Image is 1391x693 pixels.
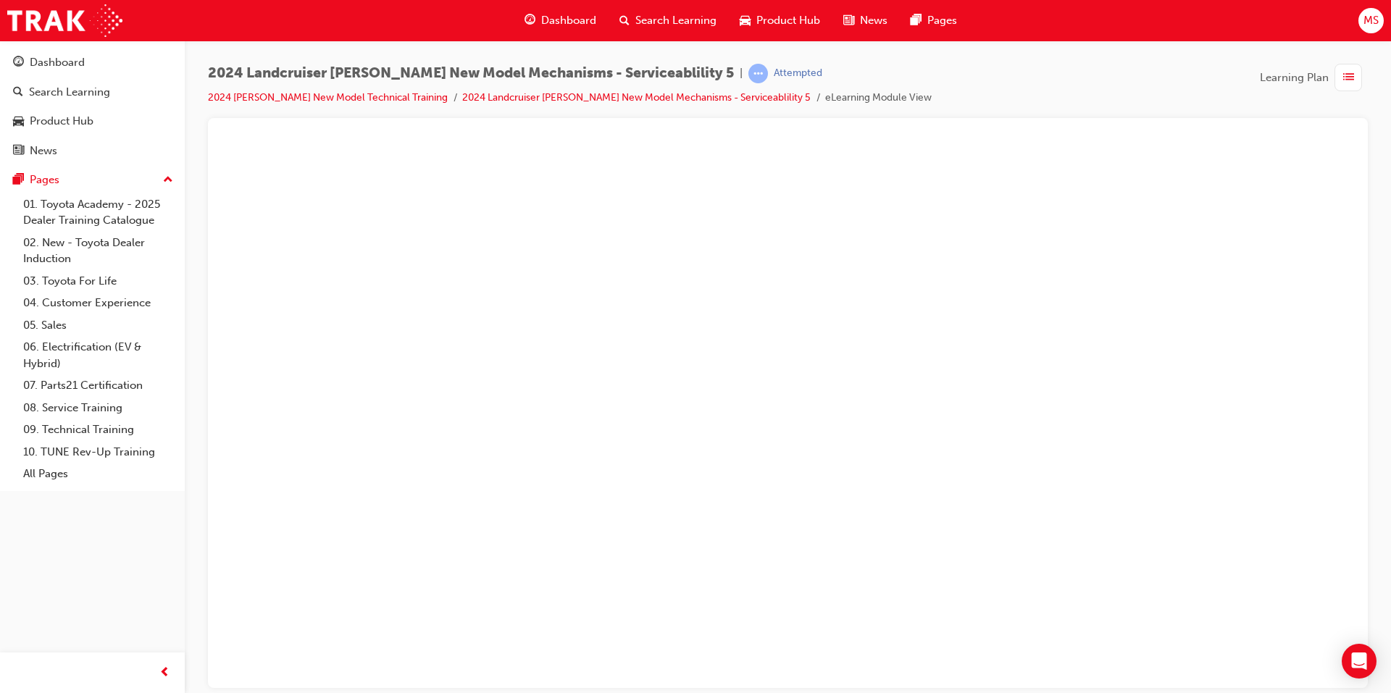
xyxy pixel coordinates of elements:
span: learningRecordVerb_ATTEMPT-icon [748,64,768,83]
span: News [860,12,887,29]
span: pages-icon [911,12,922,30]
a: 06. Electrification (EV & Hybrid) [17,336,179,374]
span: Search Learning [635,12,717,29]
a: 2024 Landcruiser [PERSON_NAME] New Model Mechanisms - Serviceablility 5 [462,91,811,104]
span: news-icon [843,12,854,30]
span: Product Hub [756,12,820,29]
span: car-icon [13,115,24,128]
a: All Pages [17,463,179,485]
button: Learning Plan [1260,64,1368,91]
span: car-icon [740,12,751,30]
span: up-icon [163,171,173,190]
a: 01. Toyota Academy - 2025 Dealer Training Catalogue [17,193,179,232]
a: 08. Service Training [17,397,179,419]
a: car-iconProduct Hub [728,6,832,35]
a: 04. Customer Experience [17,292,179,314]
a: pages-iconPages [899,6,969,35]
a: Search Learning [6,79,179,106]
a: guage-iconDashboard [513,6,608,35]
div: Attempted [774,67,822,80]
span: guage-icon [525,12,535,30]
li: eLearning Module View [825,90,932,106]
span: guage-icon [13,56,24,70]
a: 03. Toyota For Life [17,270,179,293]
a: search-iconSearch Learning [608,6,728,35]
span: news-icon [13,145,24,158]
span: 2024 Landcruiser [PERSON_NAME] New Model Mechanisms - Serviceablility 5 [208,65,734,82]
span: Dashboard [541,12,596,29]
a: 10. TUNE Rev-Up Training [17,441,179,463]
button: Pages [6,167,179,193]
span: pages-icon [13,174,24,187]
div: Search Learning [29,84,110,101]
button: DashboardSearch LearningProduct HubNews [6,46,179,167]
span: Learning Plan [1260,70,1329,86]
a: 2024 [PERSON_NAME] New Model Technical Training [208,91,448,104]
img: Trak [7,4,122,37]
span: search-icon [13,86,23,99]
div: Product Hub [30,113,93,130]
span: | [740,65,743,82]
div: News [30,143,57,159]
a: 09. Technical Training [17,419,179,441]
button: MS [1358,8,1384,33]
a: 07. Parts21 Certification [17,374,179,397]
div: Pages [30,172,59,188]
a: Product Hub [6,108,179,135]
div: Open Intercom Messenger [1342,644,1377,679]
span: prev-icon [159,664,170,682]
a: 05. Sales [17,314,179,337]
span: list-icon [1343,69,1354,87]
a: News [6,138,179,164]
span: MS [1363,12,1379,29]
a: news-iconNews [832,6,899,35]
div: Dashboard [30,54,85,71]
span: search-icon [619,12,630,30]
a: Dashboard [6,49,179,76]
span: Pages [927,12,957,29]
a: 02. New - Toyota Dealer Induction [17,232,179,270]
